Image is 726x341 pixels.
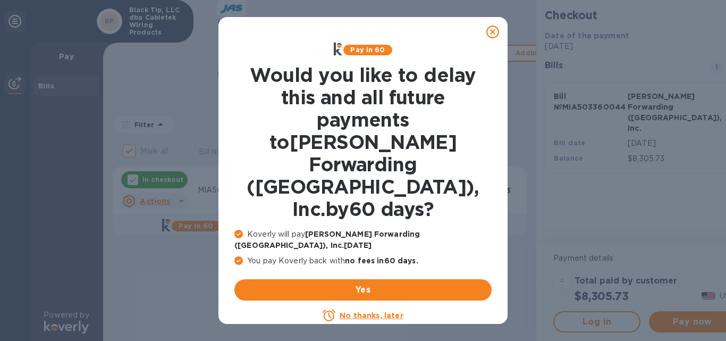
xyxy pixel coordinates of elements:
[234,64,492,220] h1: Would you like to delay this and all future payments to [PERSON_NAME] Forwarding ([GEOGRAPHIC_DAT...
[234,255,492,267] p: You pay Koverly back with
[243,284,483,296] span: Yes
[234,279,492,301] button: Yes
[340,311,403,320] u: No thanks, later
[234,229,492,251] p: Koverly will pay
[234,230,420,249] b: [PERSON_NAME] Forwarding ([GEOGRAPHIC_DATA]), Inc. [DATE]
[350,46,385,54] b: Pay in 60
[345,256,418,265] b: no fees in 60 days .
